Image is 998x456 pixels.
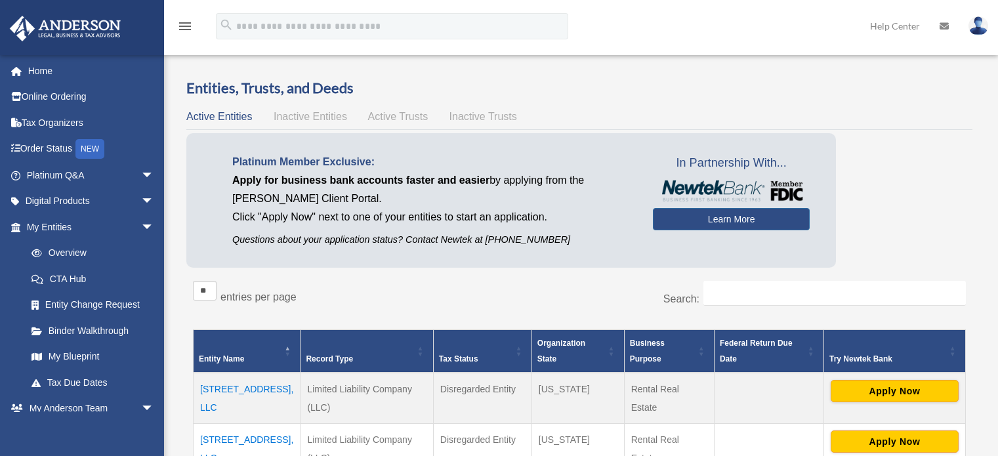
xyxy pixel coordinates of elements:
[9,136,174,163] a: Order StatusNEW
[194,373,301,424] td: [STREET_ADDRESS], LLC
[6,16,125,41] img: Anderson Advisors Platinum Portal
[18,318,167,344] a: Binder Walkthrough
[141,188,167,215] span: arrow_drop_down
[968,16,988,35] img: User Pic
[537,339,585,363] span: Organization State
[714,329,823,373] th: Federal Return Due Date: Activate to sort
[306,354,353,363] span: Record Type
[720,339,793,363] span: Federal Return Due Date
[186,78,972,98] h3: Entities, Trusts, and Deeds
[18,266,167,292] a: CTA Hub
[624,373,714,424] td: Rental Real Estate
[9,396,174,422] a: My Anderson Teamarrow_drop_down
[177,23,193,34] a: menu
[141,214,167,241] span: arrow_drop_down
[653,153,810,174] span: In Partnership With...
[232,153,633,171] p: Platinum Member Exclusive:
[433,373,531,424] td: Disregarded Entity
[220,291,297,302] label: entries per page
[18,369,167,396] a: Tax Due Dates
[449,111,517,122] span: Inactive Trusts
[659,180,803,201] img: NewtekBankLogoSM.png
[18,292,167,318] a: Entity Change Request
[199,354,244,363] span: Entity Name
[219,18,234,32] i: search
[9,58,174,84] a: Home
[368,111,428,122] span: Active Trusts
[274,111,347,122] span: Inactive Entities
[18,344,167,370] a: My Blueprint
[624,329,714,373] th: Business Purpose: Activate to sort
[232,232,633,248] p: Questions about your application status? Contact Newtek at [PHONE_NUMBER]
[823,329,965,373] th: Try Newtek Bank : Activate to sort
[75,139,104,159] div: NEW
[9,84,174,110] a: Online Ordering
[18,240,161,266] a: Overview
[831,430,959,453] button: Apply Now
[301,329,433,373] th: Record Type: Activate to sort
[531,329,624,373] th: Organization State: Activate to sort
[9,188,174,215] a: Digital Productsarrow_drop_down
[141,162,167,189] span: arrow_drop_down
[232,175,489,186] span: Apply for business bank accounts faster and easier
[141,396,167,423] span: arrow_drop_down
[663,293,699,304] label: Search:
[232,208,633,226] p: Click "Apply Now" next to one of your entities to start an application.
[653,208,810,230] a: Learn More
[194,329,301,373] th: Entity Name: Activate to invert sorting
[232,171,633,208] p: by applying from the [PERSON_NAME] Client Portal.
[177,18,193,34] i: menu
[186,111,252,122] span: Active Entities
[9,162,174,188] a: Platinum Q&Aarrow_drop_down
[531,373,624,424] td: [US_STATE]
[439,354,478,363] span: Tax Status
[9,214,167,240] a: My Entitiesarrow_drop_down
[433,329,531,373] th: Tax Status: Activate to sort
[829,351,946,367] div: Try Newtek Bank
[831,380,959,402] button: Apply Now
[9,110,174,136] a: Tax Organizers
[301,373,433,424] td: Limited Liability Company (LLC)
[630,339,665,363] span: Business Purpose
